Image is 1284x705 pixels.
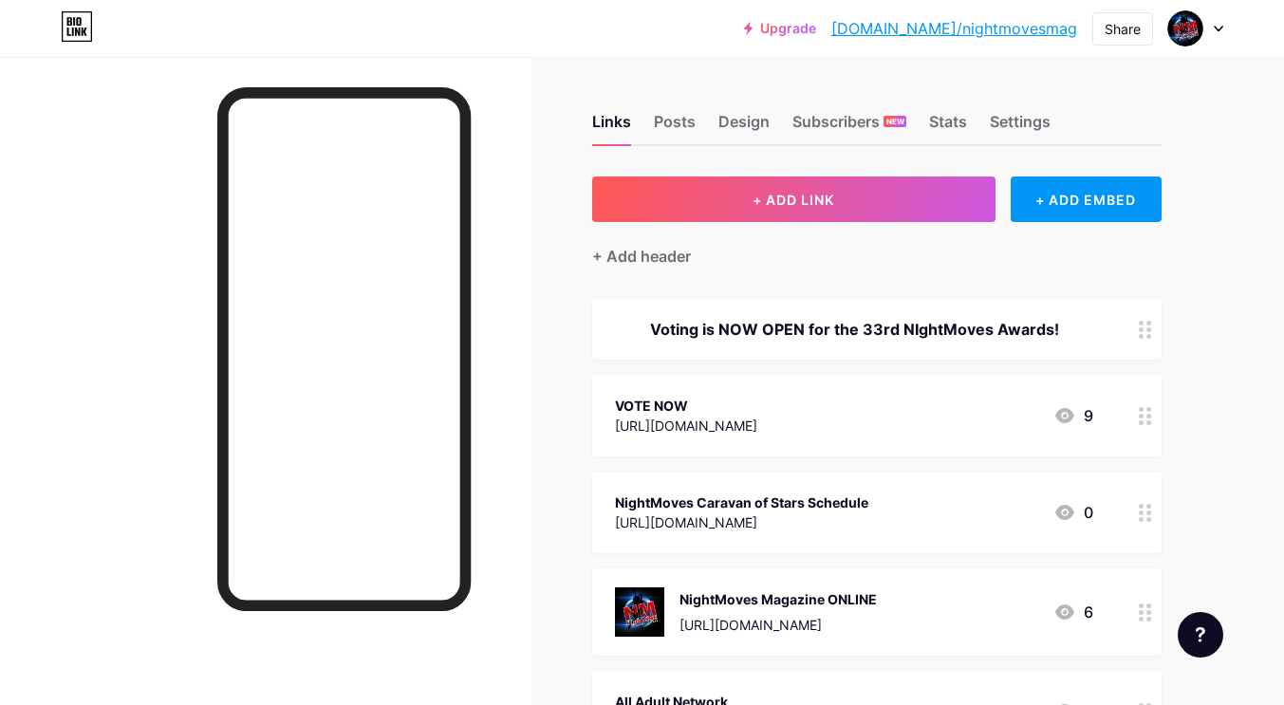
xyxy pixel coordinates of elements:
div: VOTE NOW [615,396,757,416]
div: NightMoves Magazine ONLINE [679,589,877,609]
div: Design [718,110,770,144]
button: + ADD LINK [592,176,996,222]
div: Stats [929,110,967,144]
div: 9 [1053,404,1093,427]
div: + Add header [592,245,691,268]
img: nightmovesmag [1167,10,1203,46]
div: Share [1105,19,1141,39]
div: Voting is NOW OPEN for the 33rd NIghtMoves Awards! [615,318,1093,341]
div: + ADD EMBED [1011,176,1162,222]
img: NightMoves Magazine ONLINE [615,587,664,637]
div: Settings [990,110,1051,144]
div: Posts [654,110,696,144]
a: [DOMAIN_NAME]/nightmovesmag [831,17,1077,40]
div: [URL][DOMAIN_NAME] [615,512,868,532]
a: Upgrade [744,21,816,36]
div: Links [592,110,631,144]
span: NEW [886,116,904,127]
div: 0 [1053,501,1093,524]
div: [URL][DOMAIN_NAME] [679,615,877,635]
div: Subscribers [792,110,906,144]
div: NightMoves Caravan of Stars Schedule [615,492,868,512]
span: + ADD LINK [753,192,834,208]
div: [URL][DOMAIN_NAME] [615,416,757,436]
div: 6 [1053,601,1093,623]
